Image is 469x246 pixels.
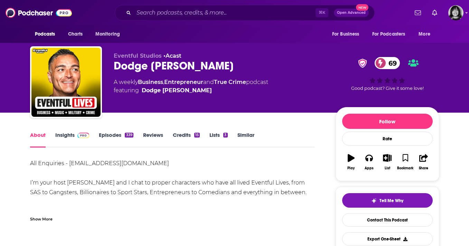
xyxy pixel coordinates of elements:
[396,150,414,174] button: Bookmark
[327,28,368,41] button: open menu
[351,86,424,91] span: Good podcast? Give it some love!
[342,213,433,227] a: Contact This Podcast
[114,78,268,95] div: A weekly podcast
[414,28,439,41] button: open menu
[337,11,366,15] span: Open Advanced
[414,150,432,174] button: Share
[342,193,433,208] button: tell me why sparkleTell Me Why
[35,29,55,39] span: Podcasts
[214,79,246,85] a: True Crime
[173,132,200,148] a: Credits15
[209,132,227,148] a: Lists3
[163,53,181,59] span: •
[138,79,163,85] a: Business
[448,5,463,20] img: User Profile
[412,7,424,19] a: Show notifications dropdown
[55,132,90,148] a: InsightsPodchaser Pro
[379,198,403,204] span: Tell Me Why
[419,29,430,39] span: More
[342,150,360,174] button: Play
[334,9,369,17] button: Open AdvancedNew
[342,232,433,246] button: Export One-Sheet
[316,8,328,17] span: ⌘ K
[342,132,433,146] div: Rate
[336,53,439,95] div: verified Badge69Good podcast? Give it some love!
[385,166,390,170] div: List
[166,53,181,59] a: Acast
[419,166,428,170] div: Share
[68,29,83,39] span: Charts
[6,6,72,19] img: Podchaser - Follow, Share and Rate Podcasts
[365,166,374,170] div: Apps
[114,53,162,59] span: Eventful Studios
[342,114,433,129] button: Follow
[448,5,463,20] button: Show profile menu
[142,86,212,95] a: Dodge Woodall
[371,198,377,204] img: tell me why sparkle
[77,133,90,138] img: Podchaser Pro
[31,48,101,117] img: Dodge Woodall
[347,166,355,170] div: Play
[448,5,463,20] span: Logged in as parkdalepublicity1
[194,133,200,138] div: 15
[372,29,405,39] span: For Podcasters
[30,132,46,148] a: About
[125,133,133,138] div: 339
[143,132,163,148] a: Reviews
[429,7,440,19] a: Show notifications dropdown
[237,132,254,148] a: Similar
[368,28,415,41] button: open menu
[203,79,214,85] span: and
[223,133,227,138] div: 3
[163,79,164,85] span: ,
[397,166,413,170] div: Bookmark
[360,150,378,174] button: Apps
[356,59,369,68] img: verified Badge
[99,132,133,148] a: Episodes339
[115,5,375,21] div: Search podcasts, credits, & more...
[114,86,268,95] span: featuring
[332,29,359,39] span: For Business
[356,4,368,11] span: New
[91,28,129,41] button: open menu
[30,28,64,41] button: open menu
[64,28,87,41] a: Charts
[134,7,316,18] input: Search podcasts, credits, & more...
[95,29,120,39] span: Monitoring
[382,57,400,69] span: 69
[378,150,396,174] button: List
[164,79,203,85] a: Entrepreneur
[375,57,400,69] a: 69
